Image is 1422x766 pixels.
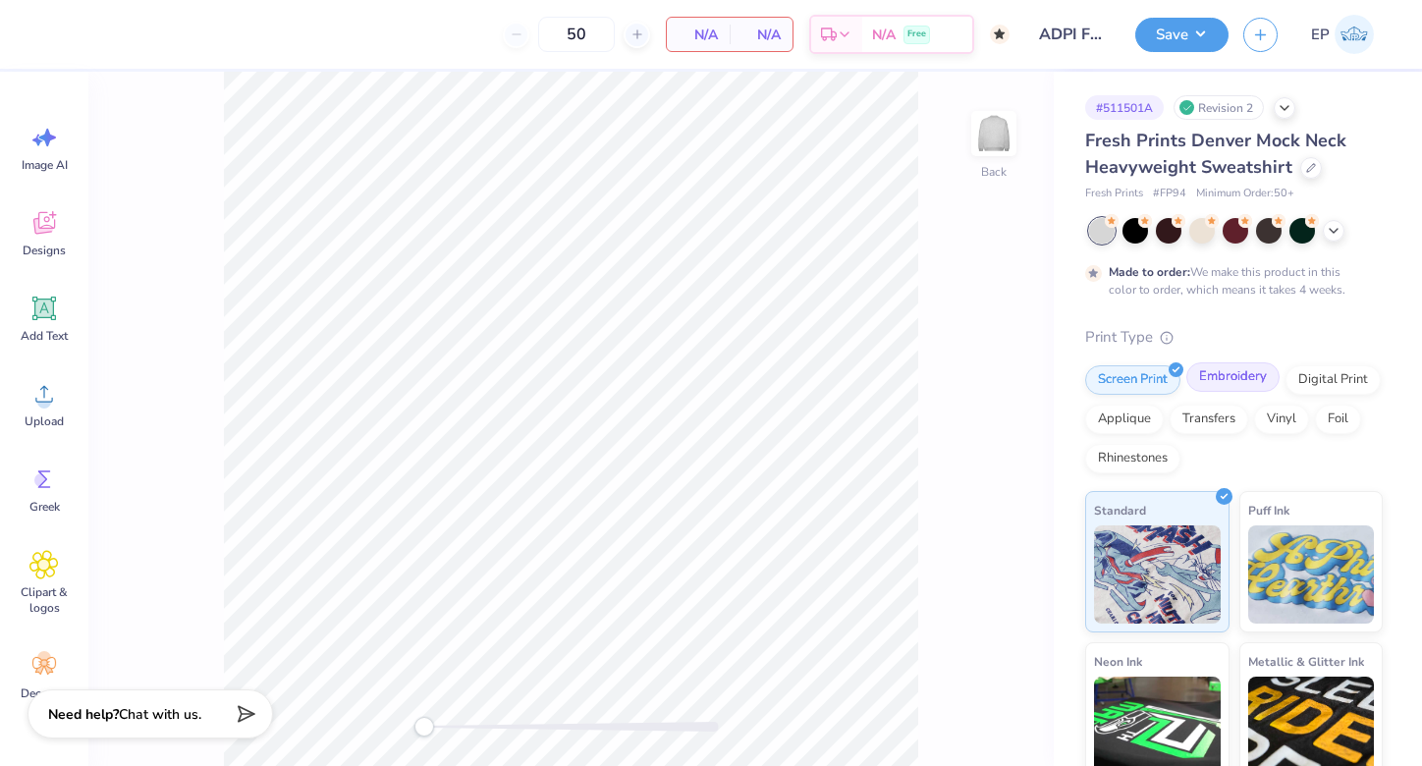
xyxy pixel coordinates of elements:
input: – – [538,17,615,52]
button: Save [1135,18,1229,52]
div: Digital Print [1285,365,1381,395]
div: Transfers [1170,405,1248,434]
img: Puff Ink [1248,525,1375,624]
span: Clipart & logos [12,584,77,616]
div: Rhinestones [1085,444,1180,473]
span: Standard [1094,500,1146,520]
div: Revision 2 [1174,95,1264,120]
span: Chat with us. [119,705,201,724]
a: EP [1302,15,1383,54]
span: Upload [25,413,64,429]
span: Puff Ink [1248,500,1289,520]
img: Back [974,114,1013,153]
input: Untitled Design [1024,15,1121,54]
div: Embroidery [1186,362,1280,392]
div: We make this product in this color to order, which means it takes 4 weeks. [1109,263,1350,299]
div: # 511501A [1085,95,1164,120]
span: Image AI [22,157,68,173]
div: Accessibility label [414,717,434,737]
img: Ella Parastaran [1335,15,1374,54]
span: N/A [872,25,896,45]
span: N/A [679,25,718,45]
span: EP [1311,24,1330,46]
span: Metallic & Glitter Ink [1248,651,1364,672]
div: Screen Print [1085,365,1180,395]
div: Vinyl [1254,405,1309,434]
span: Minimum Order: 50 + [1196,186,1294,202]
span: # FP94 [1153,186,1186,202]
span: Neon Ink [1094,651,1142,672]
div: Back [981,163,1007,181]
span: Fresh Prints [1085,186,1143,202]
span: Free [907,27,926,41]
img: Standard [1094,525,1221,624]
span: Greek [29,499,60,515]
strong: Need help? [48,705,119,724]
span: Fresh Prints Denver Mock Neck Heavyweight Sweatshirt [1085,129,1346,179]
div: Foil [1315,405,1361,434]
div: Print Type [1085,326,1383,349]
span: Add Text [21,328,68,344]
strong: Made to order: [1109,264,1190,280]
span: Decorate [21,685,68,701]
div: Applique [1085,405,1164,434]
span: Designs [23,243,66,258]
span: N/A [741,25,781,45]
